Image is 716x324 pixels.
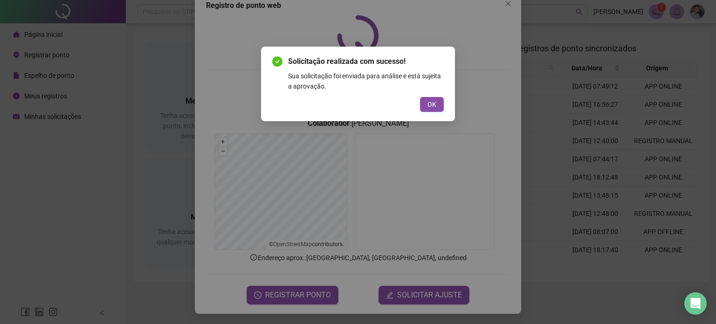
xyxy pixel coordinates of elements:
[272,56,282,67] span: check-circle
[288,71,444,91] div: Sua solicitação foi enviada para análise e está sujeita a aprovação.
[427,99,436,110] span: OK
[420,97,444,112] button: OK
[288,56,444,67] span: Solicitação realizada com sucesso!
[684,292,707,315] div: Open Intercom Messenger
